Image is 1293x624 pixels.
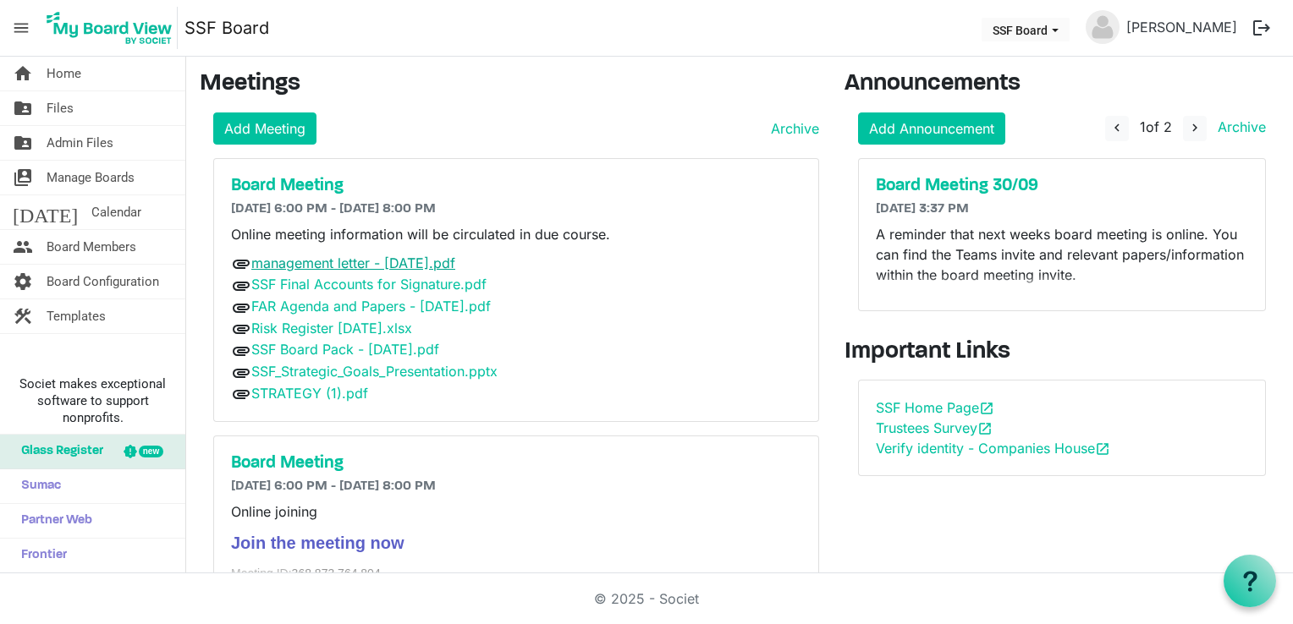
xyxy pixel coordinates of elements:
span: open_in_new [979,401,994,416]
span: attachment [231,341,251,361]
h3: Meetings [200,70,819,99]
h3: Important Links [845,338,1279,367]
span: Admin Files [47,126,113,160]
a: Risk Register [DATE].xlsx [251,320,412,337]
span: folder_shared [13,91,33,125]
span: menu [5,12,37,44]
a: Archive [1211,118,1266,135]
button: navigate_before [1105,116,1129,141]
span: Board Members [47,230,136,264]
span: Meeting ID: [231,567,292,580]
span: home [13,57,33,90]
a: Add Announcement [858,112,1005,145]
a: management letter - [DATE].pdf [251,255,455,271]
button: SSF Board dropdownbutton [982,18,1070,41]
a: Archive [764,118,819,139]
span: folder_shared [13,126,33,160]
a: Trustees Surveyopen_in_new [876,419,993,436]
span: open_in_new [1095,441,1110,457]
span: navigate_before [1109,120,1125,135]
img: no-profile-picture.svg [1086,10,1120,44]
h6: [DATE] 6:00 PM - [DATE] 8:00 PM [231,479,801,495]
span: attachment [231,276,251,296]
span: Partner Web [13,504,92,538]
h6: [DATE] 6:00 PM - [DATE] 8:00 PM [231,201,801,217]
a: [PERSON_NAME] [1120,10,1244,44]
span: construction [13,299,33,333]
img: My Board View Logo [41,7,178,49]
span: attachment [231,363,251,383]
button: logout [1244,10,1279,46]
span: of 2 [1140,118,1172,135]
span: attachment [231,319,251,339]
a: SSF_Strategic_Goals_Presentation.pptx [251,363,498,380]
span: Home [47,57,81,90]
a: SSF Home Pageopen_in_new [876,399,994,416]
span: Join the meeting now [231,534,404,552]
a: © 2025 - Societ [594,590,699,607]
span: attachment [231,298,251,318]
p: Online joining [231,501,801,522]
a: SSF Board Pack - [DATE].pdf [251,341,439,358]
span: switch_account [13,161,33,194]
span: Glass Register [13,435,103,468]
a: Join the meeting now [231,538,404,551]
span: navigate_next [1187,120,1202,135]
a: Board Meeting 30/09 [876,176,1248,196]
span: Templates [47,299,106,333]
p: Online meeting information will be circulated in due course. [231,224,801,244]
a: SSF Board [184,11,269,45]
span: 368 873 764 804 [292,567,381,580]
div: new [139,446,163,457]
span: people [13,230,33,264]
span: Societ makes exceptional software to support nonprofits. [8,375,178,426]
a: SSF Final Accounts for Signature.pdf [251,276,487,293]
span: [DATE] [13,195,78,229]
button: navigate_next [1183,116,1207,141]
span: 1 [1140,118,1146,135]
span: [DATE] 3:37 PM [876,202,969,216]
a: Verify identity - Companies Houseopen_in_new [876,440,1110,457]
a: Board Meeting [231,176,801,196]
span: Sumac [13,469,61,503]
span: Board Configuration [47,265,159,298]
span: Manage Boards [47,161,135,194]
span: Files [47,91,74,125]
h3: Announcements [845,70,1279,99]
a: My Board View Logo [41,7,184,49]
span: Frontier [13,539,67,572]
span: Calendar [91,195,141,229]
a: Board Meeting [231,453,801,473]
a: Add Meeting [213,112,316,145]
span: attachment [231,384,251,404]
p: A reminder that next weeks board meeting is online. You can find the Teams invite and relevant pa... [876,224,1248,285]
span: attachment [231,254,251,274]
a: FAR Agenda and Papers - [DATE].pdf [251,298,491,315]
a: STRATEGY (1).pdf [251,385,368,402]
span: settings [13,265,33,298]
span: open_in_new [977,421,993,436]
